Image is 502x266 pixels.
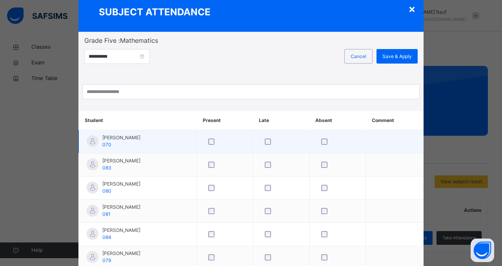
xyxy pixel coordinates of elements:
[197,111,253,130] th: Present
[99,5,211,19] span: SUBJECT ATTENDANCE
[471,239,494,262] button: Open asap
[79,111,197,130] th: Student
[102,157,140,164] span: [PERSON_NAME]
[102,180,140,188] span: [PERSON_NAME]
[102,211,111,217] span: 081
[102,134,140,141] span: [PERSON_NAME]
[102,257,111,263] span: 079
[408,0,416,17] div: ×
[102,227,140,234] span: [PERSON_NAME]
[309,111,366,130] th: Absent
[102,250,140,257] span: [PERSON_NAME]
[253,111,309,130] th: Late
[102,204,140,211] span: [PERSON_NAME]
[102,165,111,171] span: 083
[102,234,111,240] span: 084
[84,36,418,45] span: Grade Five : Mathematics
[351,53,366,60] span: Cancel
[382,53,412,60] span: Save & Apply
[102,142,111,148] span: 070
[102,188,111,194] span: 080
[366,111,424,130] th: Comment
